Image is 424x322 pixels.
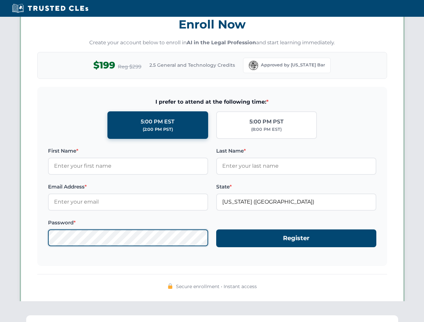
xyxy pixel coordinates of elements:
[37,39,387,47] p: Create your account below to enroll in and start learning immediately.
[48,194,208,210] input: Enter your email
[48,98,376,106] span: I prefer to attend at the following time:
[48,183,208,191] label: Email Address
[48,158,208,174] input: Enter your first name
[48,219,208,227] label: Password
[48,147,208,155] label: First Name
[176,283,257,290] span: Secure enrollment • Instant access
[216,158,376,174] input: Enter your last name
[249,61,258,70] img: Florida Bar
[143,126,173,133] div: (2:00 PM PST)
[118,63,141,71] span: Reg $299
[141,117,175,126] div: 5:00 PM EST
[216,183,376,191] label: State
[93,58,115,73] span: $199
[37,14,387,35] h3: Enroll Now
[187,39,256,46] strong: AI in the Legal Profession
[216,229,376,247] button: Register
[249,117,284,126] div: 5:00 PM PST
[261,62,325,68] span: Approved by [US_STATE] Bar
[10,3,90,13] img: Trusted CLEs
[216,147,376,155] label: Last Name
[149,61,235,69] span: 2.5 General and Technology Credits
[168,283,173,289] img: 🔒
[251,126,282,133] div: (8:00 PM EST)
[216,194,376,210] input: Florida (FL)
